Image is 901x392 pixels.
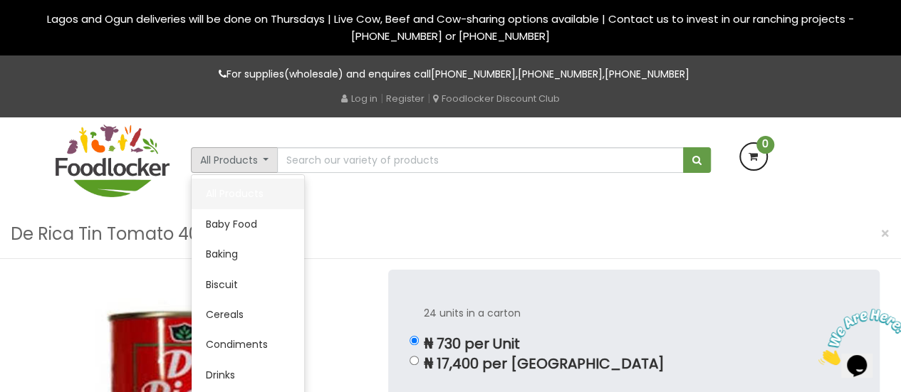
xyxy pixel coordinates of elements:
[56,66,846,83] p: For supplies(wholesale) and enquires call , ,
[380,91,383,105] span: |
[191,147,278,173] button: All Products
[427,91,430,105] span: |
[341,92,377,105] a: Log in
[11,221,222,248] h3: De Rica Tin Tomato 400g
[6,6,94,62] img: Chat attention grabber
[277,147,683,173] input: Search our variety of products
[756,136,774,154] span: 0
[56,125,170,197] img: FoodLocker
[192,179,304,208] a: All Products
[518,67,603,81] a: [PHONE_NUMBER]
[386,92,425,105] a: Register
[424,305,844,322] p: 24 units in a carton
[605,67,689,81] a: [PHONE_NUMBER]
[424,356,844,372] p: ₦ 17,400 per [GEOGRAPHIC_DATA]
[410,356,419,365] input: ₦ 17,400 per [GEOGRAPHIC_DATA]
[433,92,560,105] a: Foodlocker Discount Club
[192,329,304,359] a: Condiments
[192,300,304,329] a: Cereals
[813,303,901,371] iframe: chat widget
[192,209,304,239] a: Baby Food
[410,336,419,345] input: ₦ 730 per Unit
[192,239,304,269] a: Baking
[431,67,516,81] a: [PHONE_NUMBER]
[47,11,854,43] span: Lagos and Ogun deliveries will be done on Thursdays | Live Cow, Beef and Cow-sharing options avai...
[424,336,844,352] p: ₦ 730 per Unit
[192,360,304,390] a: Drinks
[873,219,897,248] button: Close
[192,270,304,300] a: Biscuit
[880,223,890,244] span: ×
